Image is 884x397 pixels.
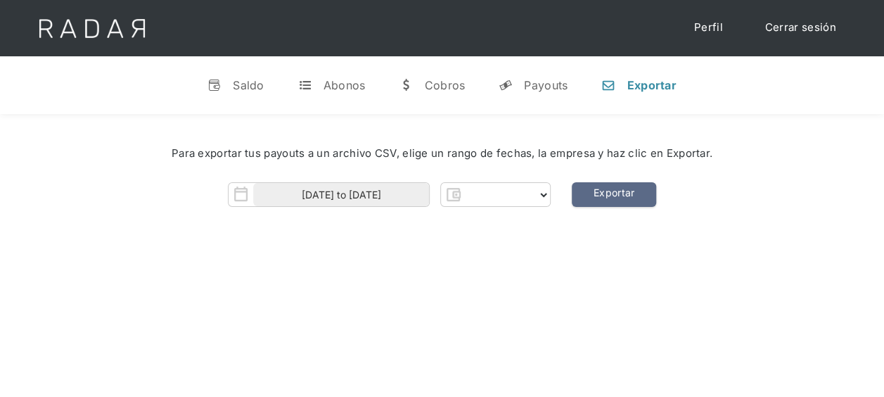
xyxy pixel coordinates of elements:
[233,78,264,92] div: Saldo
[42,146,842,162] div: Para exportar tus payouts a un archivo CSV, elige un rango de fechas, la empresa y haz clic en Ex...
[324,78,366,92] div: Abonos
[572,182,656,207] a: Exportar
[228,182,551,207] form: Form
[298,78,312,92] div: t
[499,78,513,92] div: y
[207,78,222,92] div: v
[399,78,413,92] div: w
[627,78,676,92] div: Exportar
[601,78,615,92] div: n
[424,78,465,92] div: Cobros
[751,14,850,42] a: Cerrar sesión
[524,78,568,92] div: Payouts
[680,14,737,42] a: Perfil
